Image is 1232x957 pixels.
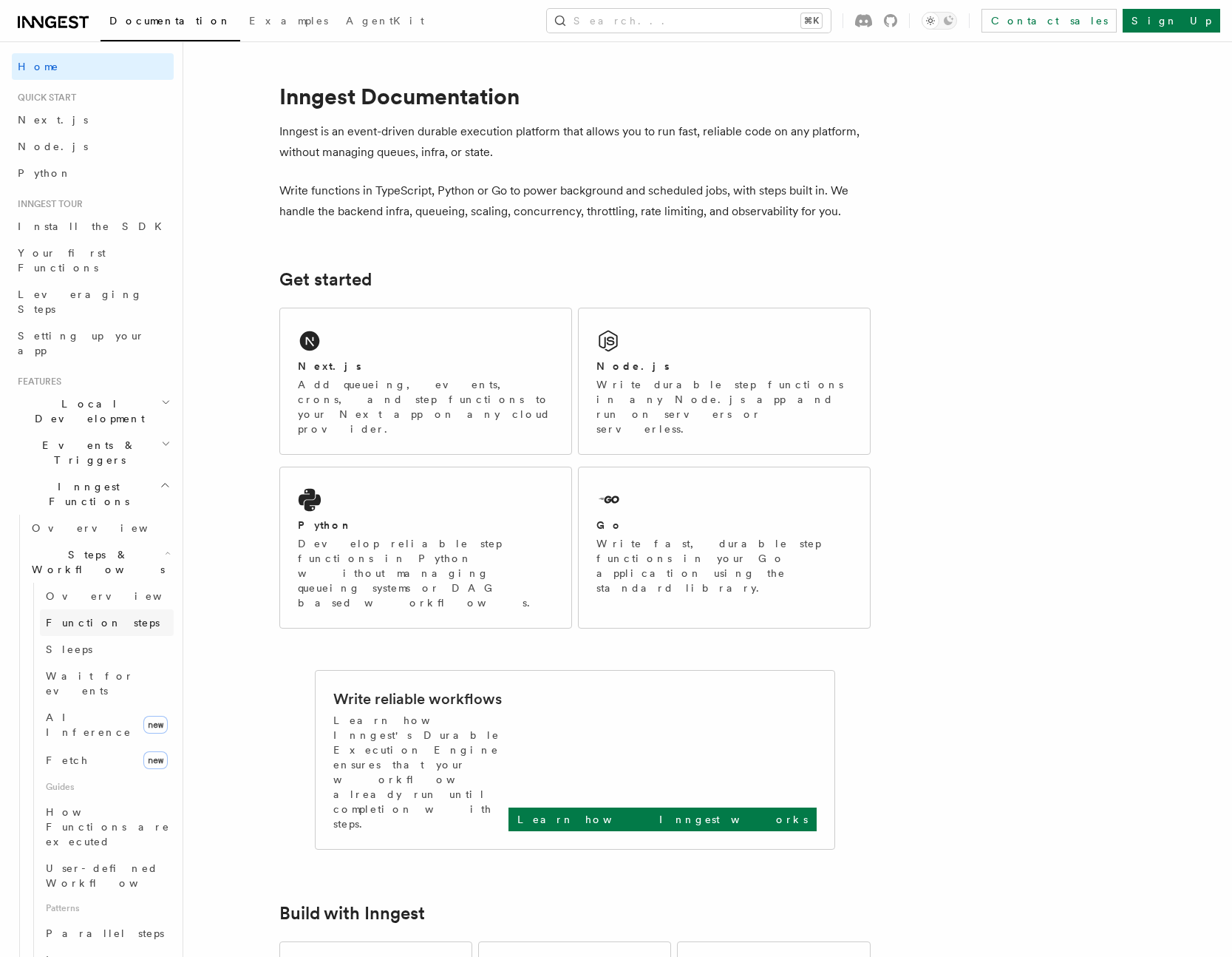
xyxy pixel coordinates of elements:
p: Develop reliable step functions in Python without managing queueing systems or DAG based workflows. [298,536,554,610]
span: Documentation [109,15,231,27]
a: Node.jsWrite durable step functions in any Node.js app and run on servers or serverless. [578,308,871,455]
h2: Python [298,518,353,532]
span: Events & Triggers [12,438,161,467]
span: Fetch [46,754,89,766]
span: Steps & Workflows [26,547,165,577]
span: Guides [40,775,174,799]
a: User-defined Workflows [40,855,174,896]
a: Learn how Inngest works [508,808,817,831]
a: Node.js [12,133,174,160]
a: Contact sales [981,9,1117,33]
span: Parallel steps [46,927,164,939]
button: Search...⌘K [547,9,831,33]
span: User-defined Workflows [46,862,179,889]
a: Examples [240,4,337,40]
p: Add queueing, events, crons, and step functions to your Next app on any cloud provider. [298,377,554,436]
a: Function steps [40,609,174,636]
p: Learn how Inngest works [517,812,808,827]
span: Home [18,59,59,74]
a: AI Inferencenew [40,704,174,745]
a: Home [12,53,174,80]
span: Sleeps [46,643,92,655]
span: Quick start [12,92,76,104]
span: new [143,751,168,769]
a: Python [12,160,174,186]
span: Examples [249,15,328,27]
a: Build with Inngest [279,903,425,924]
button: Inngest Functions [12,473,174,515]
span: Local Development [12,396,161,426]
a: AgentKit [337,4,433,40]
button: Local Development [12,390,174,432]
a: Wait for events [40,663,174,704]
h1: Inngest Documentation [279,83,871,109]
a: Your first Functions [12,240,174,281]
a: Fetchnew [40,745,174,775]
span: How Functions are executed [46,806,170,848]
span: Inngest Functions [12,479,160,509]
span: Your first Functions [18,247,106,274]
a: Parallel steps [40,920,174,947]
a: GoWrite fast, durable step functions in your Go application using the standard library. [578,467,871,629]
span: Node.js [18,141,88,152]
span: Install the SDK [18,220,171,232]
p: Write durable step functions in any Node.js app and run on servers or serverless. [596,377,852,436]
span: Setting up your app [18,330,145,356]
a: PythonDevelop reliable step functions in Python without managing queueing systems or DAG based wo... [279,467,572,629]
span: Python [18,167,72,179]
h2: Next.js [298,359,361,373]
span: Inngest tour [12,198,83,210]
span: Overview [32,522,184,534]
p: Write fast, durable step functions in your Go application using the standard library. [596,536,852,595]
a: Leveraging Steps [12,281,174,322]
a: Sign Up [1123,9,1220,33]
h2: Write reliable workflows [333,689,502,709]
span: AI Inference [46,711,132,738]
a: Overview [26,515,174,541]
button: Toggle dark mode [922,12,957,30]
span: AgentKit [346,15,424,27]
button: Events & Triggers [12,432,174,473]
p: Write functions in TypeScript, Python or Go to power background and scheduled jobs, with steps bu... [279,180,871,222]
span: Overview [46,590,198,602]
a: How Functions are executed [40,799,174,855]
span: Next.js [18,114,88,126]
a: Setting up your app [12,322,174,364]
a: Sleeps [40,636,174,663]
p: Inngest is an event-driven durable execution platform that allows you to run fast, reliable code ... [279,121,871,163]
span: Function steps [46,617,160,629]
span: Wait for events [46,670,134,697]
span: Features [12,376,61,388]
h2: Go [596,518,623,532]
a: Get started [279,269,372,290]
p: Learn how Inngest's Durable Execution Engine ensures that your workflow already run until complet... [333,713,508,831]
span: Leveraging Steps [18,288,143,315]
span: Patterns [40,896,174,920]
button: Steps & Workflows [26,541,174,583]
a: Documentation [101,4,240,41]
a: Next.jsAdd queueing, events, crons, and step functions to your Next app on any cloud provider. [279,308,572,455]
kbd: ⌘K [801,13,822,28]
span: new [143,716,168,734]
a: Next.js [12,106,174,133]
h2: Node.js [596,359,670,373]
a: Install the SDK [12,213,174,240]
a: Overview [40,583,174,609]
